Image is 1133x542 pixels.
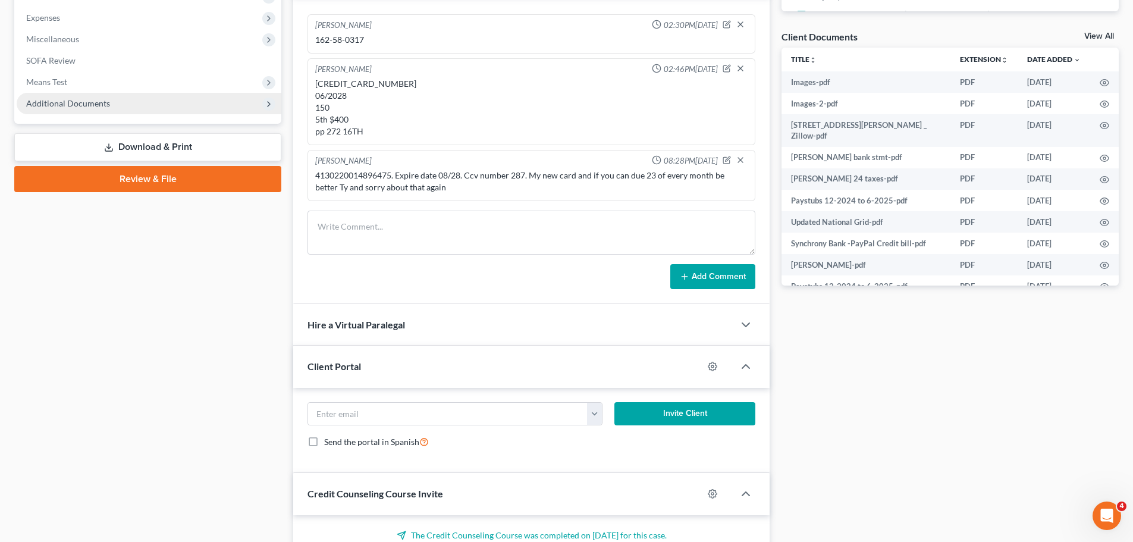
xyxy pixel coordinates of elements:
td: PDF [950,93,1018,114]
td: Images-2-pdf [782,93,950,114]
span: SOFA Review [26,55,76,65]
span: Expenses [26,12,60,23]
td: [PERSON_NAME]-pdf [782,254,950,275]
td: Images-pdf [782,71,950,93]
a: Review & File [14,166,281,192]
span: Miscellaneous [26,34,79,44]
td: PDF [950,71,1018,93]
td: Paystubs 12-2024 to 6-2025-pdf [782,190,950,211]
td: PDF [950,114,1018,147]
span: 08:28PM[DATE] [664,155,718,167]
i: unfold_more [809,57,817,64]
div: 162-58-0317 [315,34,748,46]
td: PDF [950,168,1018,190]
td: [DATE] [1018,93,1090,114]
td: [DATE] [1018,233,1090,254]
td: PDF [950,190,1018,211]
td: [DATE] [1018,211,1090,233]
button: Add Comment [670,264,755,289]
div: [PERSON_NAME] [315,64,372,76]
td: [DATE] [1018,190,1090,211]
p: The Credit Counseling Course was completed on [DATE] for this case. [307,530,755,541]
td: [PERSON_NAME] bank stmt-pdf [782,147,950,168]
a: Date Added expand_more [1027,55,1081,64]
span: Additional Documents [26,98,110,108]
span: Send the portal in Spanish [324,437,419,447]
span: 02:30PM[DATE] [664,20,718,31]
td: [DATE] [1018,275,1090,297]
div: [PERSON_NAME] [315,20,372,32]
span: 02:46PM[DATE] [664,64,718,75]
div: [PERSON_NAME] [315,155,372,167]
a: Download & Print [14,133,281,161]
span: Hire a Virtual Paralegal [307,319,405,330]
input: Enter email [308,403,588,425]
iframe: Intercom live chat [1093,502,1121,530]
i: expand_more [1074,57,1081,64]
div: 4130220014896475. Expire date 08/28. Ccv number 287. My new card and if you can due 23 of every m... [315,170,748,193]
div: [CREDIT_CARD_NUMBER] 06/2028 150 5th $400 pp 272 16TH [315,78,748,137]
a: Extensionunfold_more [960,55,1008,64]
span: Client Portal [307,361,361,372]
td: PDF [950,211,1018,233]
td: Updated National Grid-pdf [782,211,950,233]
td: [DATE] [1018,71,1090,93]
i: unfold_more [1001,57,1008,64]
td: Paystubs 12-2024 to 6-2025-pdf [782,275,950,297]
td: [STREET_ADDRESS][PERSON_NAME] _ Zillow-pdf [782,114,950,147]
td: PDF [950,233,1018,254]
td: [PERSON_NAME] 24 taxes-pdf [782,168,950,190]
span: Means Test [26,77,67,87]
a: View All [1084,32,1114,40]
td: Synchrony Bank -PayPal Credit bill-pdf [782,233,950,254]
span: Credit Counseling Course Invite [307,488,443,499]
td: [DATE] [1018,114,1090,147]
a: Titleunfold_more [791,55,817,64]
a: SOFA Review [17,50,281,71]
td: PDF [950,147,1018,168]
div: Client Documents [782,30,858,43]
span: Petition - Wet Signature (done in office meeting) [812,8,990,20]
td: [DATE] [1018,147,1090,168]
button: Invite Client [614,402,756,426]
td: PDF [950,254,1018,275]
td: [DATE] [1018,254,1090,275]
td: PDF [950,275,1018,297]
span: 4 [1117,502,1126,511]
td: [DATE] [1018,168,1090,190]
